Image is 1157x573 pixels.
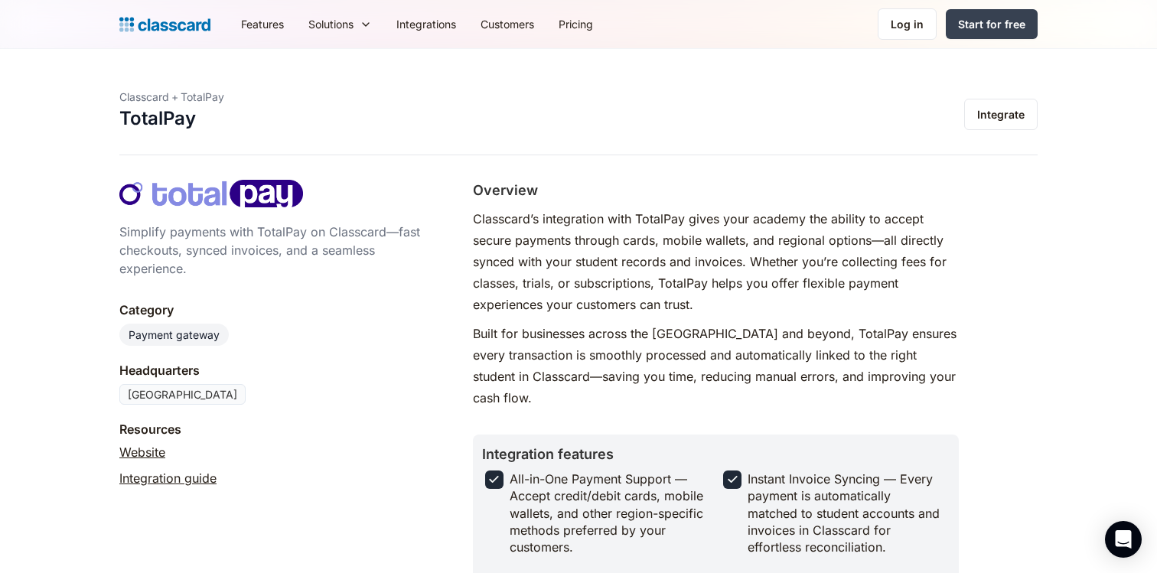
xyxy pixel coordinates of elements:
h1: TotalPay [119,108,196,130]
div: [GEOGRAPHIC_DATA] [119,384,246,405]
a: Pricing [546,7,605,41]
div: Instant Invoice Syncing — Every payment is automatically matched to student accounts and invoices... [748,470,944,556]
a: Integrate [964,99,1038,130]
div: Classcard [119,89,169,105]
div: Start for free [958,16,1025,32]
div: Simplify payments with TotalPay on Classcard—fast checkouts, synced invoices, and a seamless expe... [119,223,442,278]
div: Solutions [296,7,384,41]
div: TotalPay [181,89,224,105]
a: Features [229,7,296,41]
div: + [171,89,178,105]
a: Customers [468,7,546,41]
a: Integrations [384,7,468,41]
a: Integration guide [119,469,217,487]
div: Open Intercom Messenger [1105,521,1142,558]
div: Solutions [308,16,354,32]
a: Start for free [946,9,1038,39]
a: Log in [878,8,937,40]
p: Built for businesses across the [GEOGRAPHIC_DATA] and beyond, TotalPay ensures every transaction ... [473,323,959,409]
div: All-in-One Payment Support — Accept credit/debit cards, mobile wallets, and other region-specific... [510,470,706,556]
h2: Overview [473,180,538,200]
a: home [119,14,210,35]
h2: Integration features [482,444,950,464]
a: Website [119,443,165,461]
div: Category [119,301,174,319]
div: Resources [119,420,181,438]
div: Headquarters [119,361,200,379]
div: Log in [891,16,924,32]
div: Payment gateway [129,327,220,343]
p: Classcard’s integration with TotalPay gives your academy the ability to accept secure payments th... [473,208,959,315]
